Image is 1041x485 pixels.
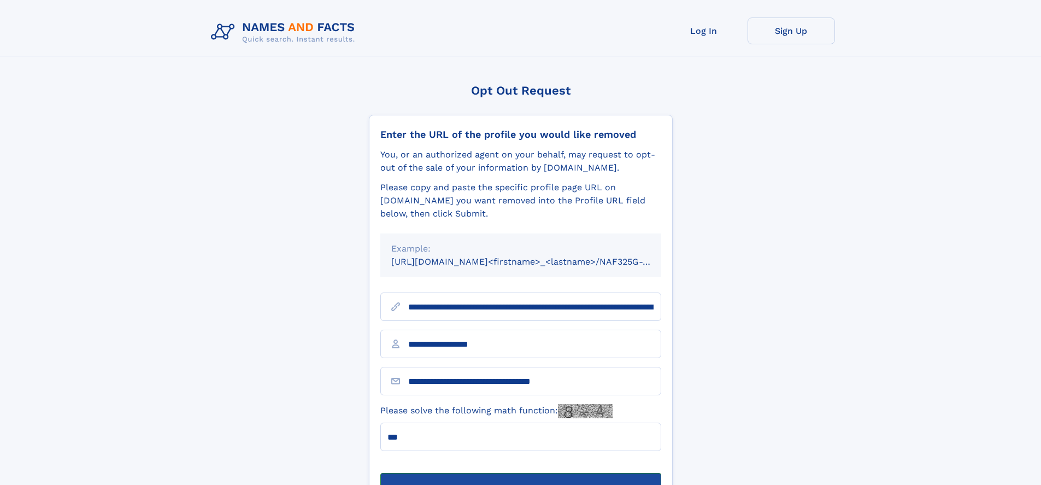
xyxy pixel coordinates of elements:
[748,17,835,44] a: Sign Up
[660,17,748,44] a: Log In
[380,404,613,418] label: Please solve the following math function:
[380,148,661,174] div: You, or an authorized agent on your behalf, may request to opt-out of the sale of your informatio...
[207,17,364,47] img: Logo Names and Facts
[391,242,650,255] div: Example:
[380,181,661,220] div: Please copy and paste the specific profile page URL on [DOMAIN_NAME] you want removed into the Pr...
[391,256,682,267] small: [URL][DOMAIN_NAME]<firstname>_<lastname>/NAF325G-xxxxxxxx
[380,128,661,141] div: Enter the URL of the profile you would like removed
[369,84,673,97] div: Opt Out Request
